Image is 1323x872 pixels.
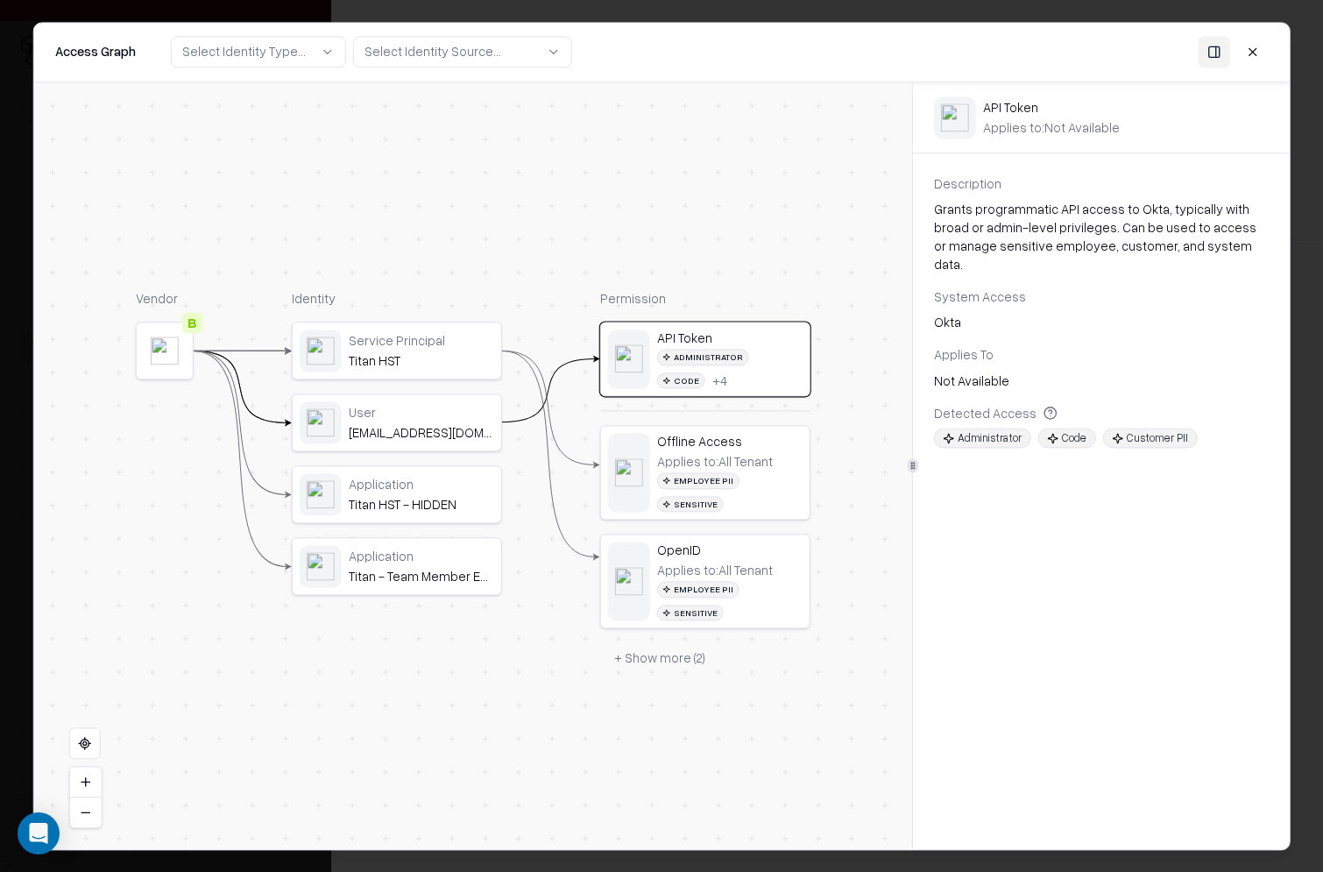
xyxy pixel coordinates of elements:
div: Titan - Team Member Emergency Response [349,568,494,584]
button: Select Identity Type... [171,36,346,67]
div: Select Identity Source... [364,43,501,61]
div: Service Principal [349,333,494,349]
div: Titan HST [349,352,494,368]
div: API Token [983,99,1120,115]
div: Okta [934,314,1268,332]
div: Applies to: Not Available [983,119,1120,135]
div: Sensitive [657,496,724,513]
button: Select Identity Source... [353,36,572,67]
div: + 4 [712,372,727,388]
div: User [349,405,494,421]
div: Applies To [934,346,1268,365]
div: Select Identity Type... [182,43,306,61]
div: Vendor [136,289,194,308]
div: Administrator [657,349,749,365]
div: Employee PII [657,581,739,598]
div: [EMAIL_ADDRESS][DOMAIN_NAME] [349,424,494,440]
div: Code [1038,428,1096,448]
div: Identity [292,289,502,308]
div: Sensitive [657,605,724,621]
div: Application [349,549,494,564]
div: Grants programmatic API access to Okta, typically with broad or admin-level privileges. Can be us... [934,200,1268,274]
div: System Access [934,288,1268,307]
div: Applies to: All Tenant [657,453,773,469]
div: Code [657,372,705,389]
div: Permission [600,289,810,308]
div: Titan HST - HIDDEN [349,496,494,512]
div: Offline Access [657,433,803,449]
div: Access Graph [55,43,136,61]
button: +4 [712,372,727,388]
div: OpenID [657,542,803,557]
div: Administrator [934,428,1031,448]
div: Detected Access [934,405,1268,421]
div: B [182,312,203,333]
div: Not Available [934,372,1268,390]
div: Application [349,477,494,493]
div: Customer PII [1103,428,1198,448]
div: API Token [657,330,803,345]
button: + Show more (2) [600,642,719,674]
img: okta [941,103,969,131]
div: Employee PII [657,472,739,489]
div: Applies to: All Tenant [657,562,773,578]
div: Description [934,174,1268,193]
